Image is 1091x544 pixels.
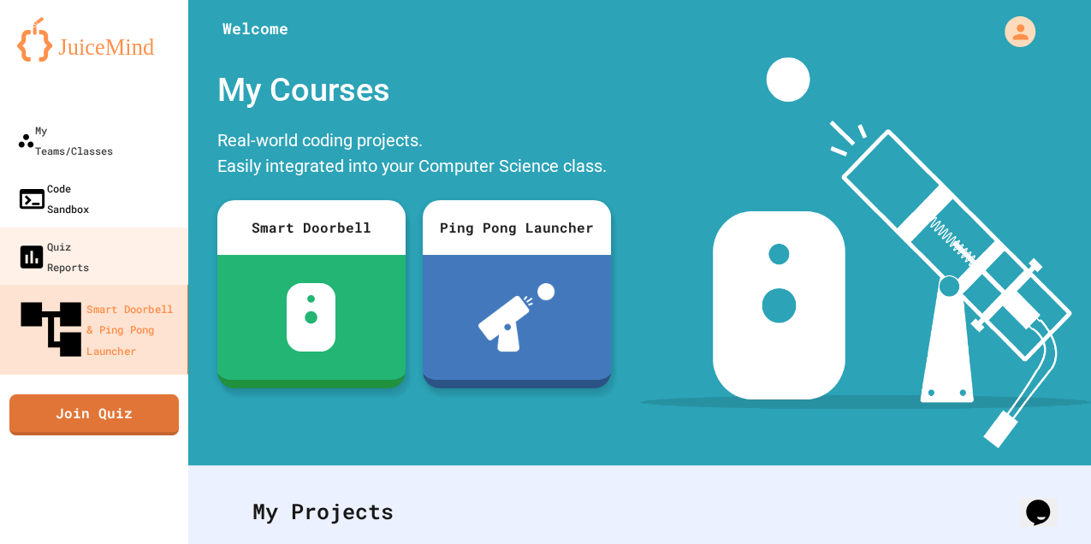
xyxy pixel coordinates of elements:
[16,236,89,277] div: Quiz Reports
[17,17,171,62] img: logo-orange.svg
[9,394,179,435] a: Join Quiz
[287,283,335,352] img: sdb-white.svg
[209,123,620,187] div: Real-world coding projects. Easily integrated into your Computer Science class.
[15,293,180,365] div: Smart Doorbell & Ping Pong Launcher
[217,200,406,255] div: Smart Doorbell
[478,283,554,352] img: ppl-with-ball.png
[1019,476,1074,527] iframe: chat widget
[17,120,113,161] div: My Teams/Classes
[423,200,611,255] div: Ping Pong Launcher
[209,57,620,123] div: My Courses
[987,12,1040,51] div: My Account
[17,178,89,219] div: Code Sandbox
